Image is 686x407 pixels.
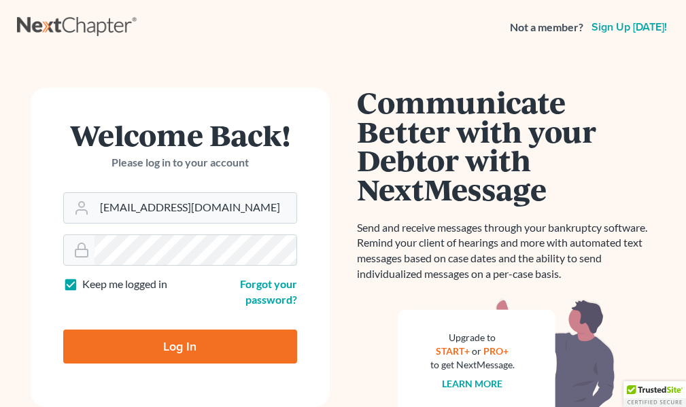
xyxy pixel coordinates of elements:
div: Upgrade to [430,331,515,344]
input: Email Address [95,193,296,223]
strong: Not a member? [510,20,583,35]
p: Send and receive messages through your bankruptcy software. Remind your client of hearings and mo... [357,220,656,282]
div: TrustedSite Certified [623,381,686,407]
div: to get NextMessage. [430,358,515,372]
a: Learn more [442,378,502,389]
label: Keep me logged in [82,277,167,292]
a: Sign up [DATE]! [589,22,670,33]
a: Forgot your password? [240,277,297,306]
p: Please log in to your account [63,155,297,171]
a: PRO+ [483,345,509,357]
input: Log In [63,330,297,364]
h1: Welcome Back! [63,120,297,149]
h1: Communicate Better with your Debtor with NextMessage [357,88,656,204]
span: or [472,345,481,357]
a: START+ [436,345,470,357]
